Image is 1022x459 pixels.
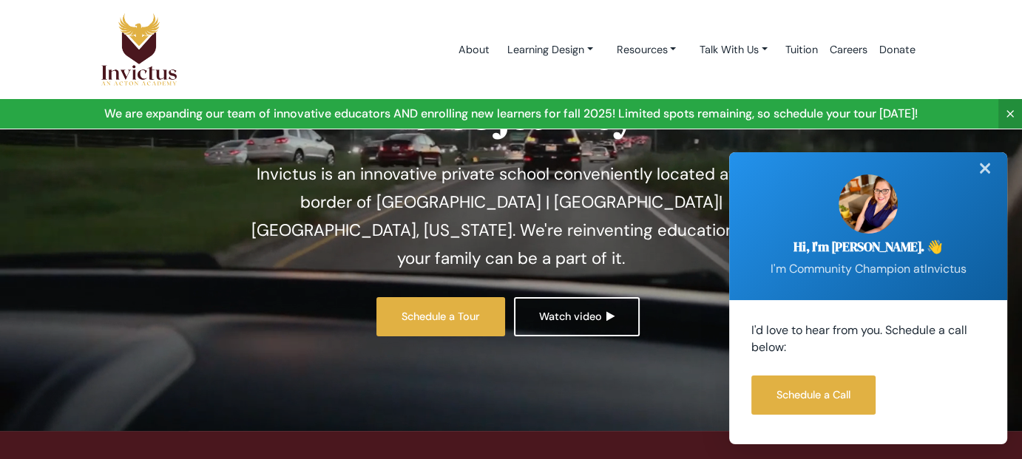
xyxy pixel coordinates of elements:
[495,36,605,64] a: Learning Design
[241,160,781,273] p: Invictus is an innovative private school conveniently located at the border of [GEOGRAPHIC_DATA] ...
[751,239,985,255] h2: Hi, I'm [PERSON_NAME]. 👋
[924,261,967,276] span: Invictus
[101,13,177,86] img: Logo
[751,261,985,278] p: I'm Community Champion at
[688,36,779,64] a: Talk With Us
[605,36,688,64] a: Resources
[779,18,824,81] a: Tuition
[839,174,898,234] img: sarah.jpg
[751,322,985,356] p: I'd love to hear from you. Schedule a call below:
[751,375,876,415] a: Schedule a Call
[453,18,495,81] a: About
[824,18,873,81] a: Careers
[241,46,781,137] h1: Where every child begins a hero's journey
[970,152,1000,185] div: ✕
[376,297,505,336] a: Schedule a Tour
[514,297,639,336] a: Watch video
[873,18,921,81] a: Donate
